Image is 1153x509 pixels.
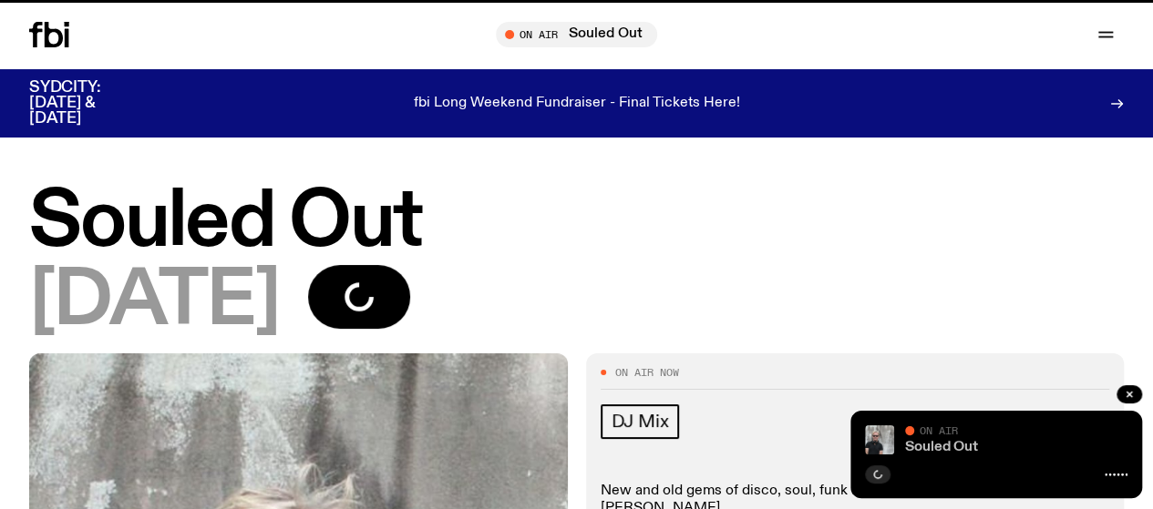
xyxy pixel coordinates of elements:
a: Souled Out [905,440,978,454]
img: Stephen looks directly at the camera, wearing a black tee, black sunglasses and headphones around... [865,425,894,454]
span: DJ Mix [612,412,669,432]
p: fbi Long Weekend Fundraiser - Final Tickets Here! [414,96,740,112]
button: On AirSouled Out [496,22,657,47]
h1: Souled Out [29,186,1124,260]
a: DJ Mix [601,404,680,439]
span: [DATE] [29,265,279,339]
h3: SYDCITY: [DATE] & [DATE] [29,80,146,127]
span: On Air [920,424,958,436]
span: On Air Now [615,368,679,378]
